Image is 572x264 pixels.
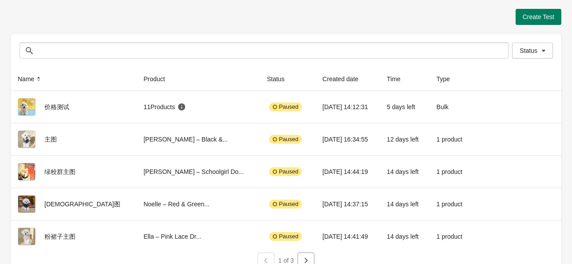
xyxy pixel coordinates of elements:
button: Create Test [516,9,561,25]
div: [DATE] 14:37:15 [322,195,373,213]
div: Paused [269,200,302,209]
div: Paused [269,232,302,241]
div: Bulk [437,98,465,116]
div: 1 product [437,163,465,181]
div: 1 product [437,228,465,245]
div: Paused [269,102,302,111]
div: 价格测试 [18,98,129,116]
div: [DATE] 14:12:31 [322,98,373,116]
button: Type [433,71,462,87]
div: [DATE] 14:41:49 [322,228,373,245]
div: 14 days left [387,163,422,181]
div: 绿校群主图 [18,163,129,181]
span: Status [520,47,537,54]
span: 1 of 3 [278,257,294,264]
div: [PERSON_NAME] – Black &... [143,130,253,148]
button: Status [512,43,553,59]
div: Ella – Pink Lace Dr... [143,228,253,245]
button: Time [383,71,413,87]
div: 粉裙子主图 [18,228,129,245]
div: 主图 [18,130,129,148]
button: Created date [319,71,371,87]
button: Status [263,71,297,87]
div: 12 days left [387,130,422,148]
div: 1 product [437,130,465,148]
button: Name [14,71,47,87]
div: [DATE] 14:44:19 [322,163,373,181]
span: Create Test [523,13,554,20]
div: Paused [269,135,302,144]
div: 14 days left [387,228,422,245]
div: 1 product [437,195,465,213]
button: Product [140,71,177,87]
div: 14 days left [387,195,422,213]
div: [DATE] 16:34:55 [322,130,373,148]
div: 11 Products [143,102,186,111]
div: 5 days left [387,98,422,116]
div: [DEMOGRAPHIC_DATA]图 [18,195,129,213]
div: Paused [269,167,302,176]
div: Noelle – Red & Green... [143,195,253,213]
div: [PERSON_NAME] – Schoolgirl Do... [143,163,253,181]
